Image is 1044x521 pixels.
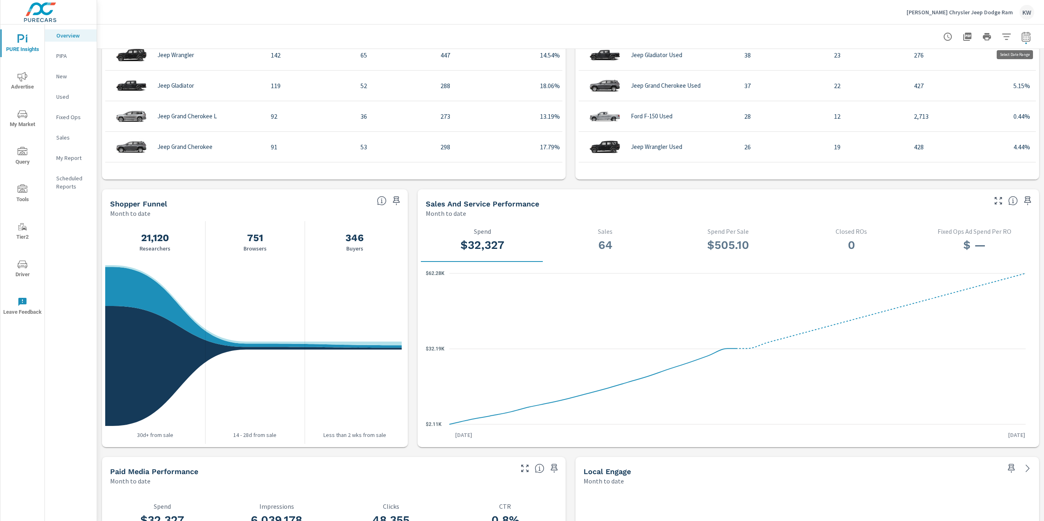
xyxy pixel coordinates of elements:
[548,462,561,475] span: Save this to your personalized report
[551,228,661,235] p: Sales
[540,142,611,152] p: 17.79%
[1008,196,1018,206] span: Select a tab to understand performance over the selected time range.
[110,200,167,208] h5: Shopper Funnel
[426,270,445,276] text: $62.28K
[157,143,212,151] p: Jeep Grand Cherokee
[115,73,148,98] img: glamour
[914,81,1000,91] p: 427
[334,503,448,510] p: Clicks
[518,462,531,475] button: Make Fullscreen
[157,113,217,120] p: Jeep Grand Cherokee L
[377,196,387,206] span: Know where every customer is during their purchase journey. View customer activity from first cli...
[588,43,621,67] img: glamour
[673,228,783,235] p: Spend Per Sale
[834,142,901,152] p: 19
[271,50,347,60] p: 142
[744,142,821,152] p: 26
[744,111,821,121] p: 28
[45,29,97,42] div: Overview
[914,50,1000,60] p: 276
[110,476,150,486] p: Month to date
[427,228,537,235] p: Spend
[115,135,148,159] img: glamour
[588,104,621,129] img: glamour
[584,467,631,476] h5: Local Engage
[834,50,901,60] p: 23
[631,113,672,120] p: Ford F-150 Used
[3,222,42,242] span: Tier2
[271,111,347,121] p: 92
[540,81,611,91] p: 18.06%
[45,50,97,62] div: PIPA
[3,72,42,92] span: Advertise
[157,51,194,59] p: Jeep Wrangler
[45,131,97,144] div: Sales
[361,81,427,91] p: 52
[56,174,90,191] p: Scheduled Reports
[440,111,527,121] p: 273
[448,503,562,510] p: CTR
[440,50,527,60] p: 447
[914,111,1000,121] p: 2,713
[914,142,1000,152] p: 428
[45,152,97,164] div: My Report
[744,81,821,91] p: 37
[992,194,1005,207] button: Make Fullscreen
[744,50,821,60] p: 38
[551,238,661,252] h3: 64
[0,24,44,325] div: nav menu
[588,135,621,159] img: glamour
[535,463,544,473] span: Understand performance metrics over the selected time range.
[56,52,90,60] p: PIPA
[45,70,97,82] div: New
[426,200,539,208] h5: Sales and Service Performance
[3,34,42,54] span: PURE Insights
[426,421,442,427] text: $2.11K
[440,142,527,152] p: 298
[584,476,624,486] p: Month to date
[979,29,995,45] button: Print Report
[157,82,194,89] p: Jeep Gladiator
[796,238,907,252] h3: 0
[588,73,621,98] img: glamour
[426,208,466,218] p: Month to date
[631,143,682,151] p: Jeep Wrangler Used
[631,51,682,59] p: Jeep Gladiator Used
[426,346,445,352] text: $32.19K
[115,104,148,129] img: glamour
[105,503,219,510] p: Spend
[919,238,1029,252] h3: $ —
[56,72,90,80] p: New
[271,142,347,152] p: 91
[56,133,90,142] p: Sales
[907,9,1013,16] p: [PERSON_NAME] Chrysler Jeep Dodge Ram
[1021,462,1034,475] a: See more details in report
[361,111,427,121] p: 36
[56,93,90,101] p: Used
[673,238,783,252] h3: $505.10
[834,81,901,91] p: 22
[796,228,907,235] p: Closed ROs
[959,29,975,45] button: "Export Report to PDF"
[1002,431,1031,439] p: [DATE]
[540,50,611,60] p: 14.54%
[56,31,90,40] p: Overview
[3,259,42,279] span: Driver
[219,503,334,510] p: Impressions
[834,111,901,121] p: 12
[1005,462,1018,475] span: Save this to your personalized report
[449,431,478,439] p: [DATE]
[3,184,42,204] span: Tools
[540,111,611,121] p: 13.19%
[45,111,97,123] div: Fixed Ops
[631,82,701,89] p: Jeep Grand Cherokee Used
[110,467,198,476] h5: Paid Media Performance
[919,228,1029,235] p: Fixed Ops Ad Spend Per RO
[110,208,150,218] p: Month to date
[427,238,537,252] h3: $32,327
[1021,194,1034,207] span: Save this to your personalized report
[3,109,42,129] span: My Market
[390,194,403,207] span: Save this to your personalized report
[45,172,97,193] div: Scheduled Reports
[115,43,148,67] img: glamour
